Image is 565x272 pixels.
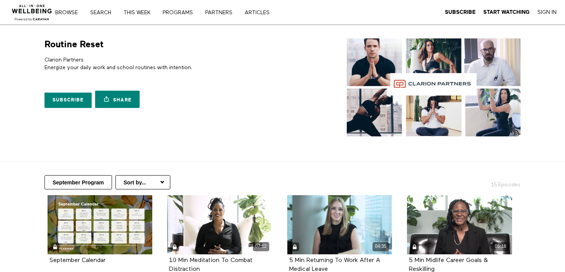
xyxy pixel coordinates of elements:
[445,9,476,16] a: Subscribe
[445,9,476,15] strong: Subscribe
[44,38,104,50] h1: Routine Reset
[537,9,557,16] a: Sign In
[483,9,530,16] a: Start Watching
[372,242,389,251] div: 04:35
[95,91,140,108] a: Share
[53,10,86,15] a: Browse
[409,257,488,272] a: 5 Min Midlife Career Goals & Reskilling
[44,56,280,72] p: Clarion Partners Energize your daily work and school routines with intention.
[287,195,392,254] a: 5 Min Returning To Work After A Medical Leave 04:35
[167,195,272,254] a: 10 Min Meditation To Combat Distraction 07:52
[121,10,158,15] a: THIS WEEK
[289,257,380,272] a: 5 Min Returning To Work After A Medical Leave
[483,9,530,15] strong: Start Watching
[203,10,240,15] a: PARTNERS
[242,10,278,15] a: ARTICLES
[49,257,105,263] a: September Calendar
[61,8,285,16] nav: Primary
[87,10,119,15] a: Search
[48,195,153,254] a: September Calendar
[493,242,509,251] div: 05:18
[160,10,201,15] a: PROGRAMS
[169,257,252,272] a: 10 Min Meditation To Combat Distraction
[439,175,525,189] h2: 15 Episodes
[407,195,512,254] a: 5 Min Midlife Career Goals & Reskilling 05:18
[347,38,521,136] img: Routine Reset
[253,242,269,251] div: 07:52
[44,93,92,108] a: Subscribe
